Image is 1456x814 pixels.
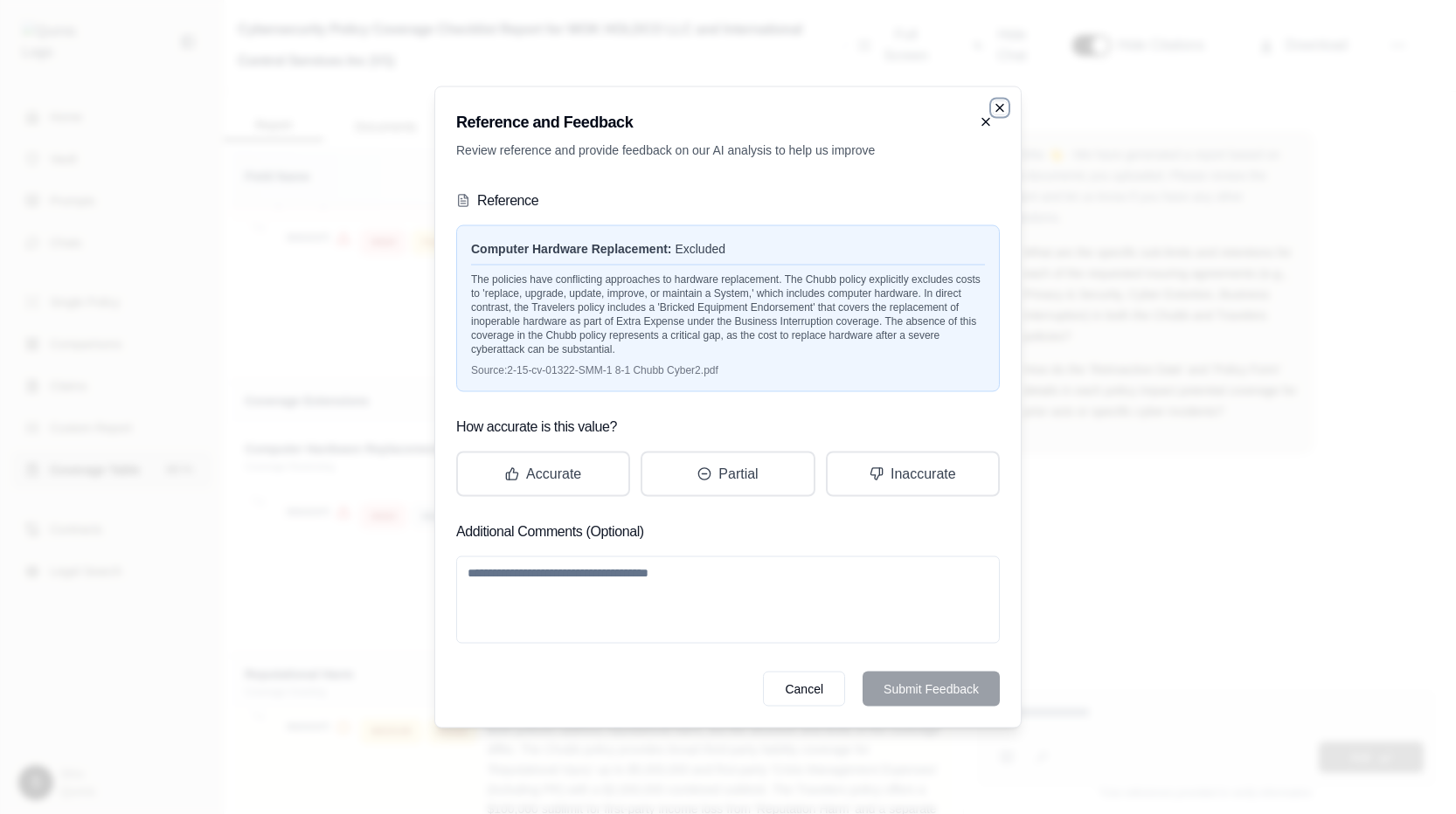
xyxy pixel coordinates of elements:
[763,672,845,707] button: Cancel
[477,187,538,215] h3: Reference
[471,363,985,377] div: Source: 2-15-cv-01322-SMM-1 8-1 Chubb Cyber2.pdf
[456,452,630,497] button: Accurate
[456,518,1000,546] h3: Additional Comments (Optional)
[456,413,1000,441] h3: How accurate is this value?
[456,110,633,135] h2: Reference and Feedback
[471,240,985,258] div: Excluded
[641,452,815,497] button: Partial
[471,265,985,356] div: The policies have conflicting approaches to hardware replacement. The Chubb policy explicitly exc...
[718,464,758,485] span: Partial
[456,141,1000,159] p: Review reference and provide feedback on our AI analysis to help us improve
[471,242,672,256] span: Computer Hardware Replacement :
[526,464,581,485] span: Accurate
[826,452,1000,497] button: Inaccurate
[891,464,956,485] span: Inaccurate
